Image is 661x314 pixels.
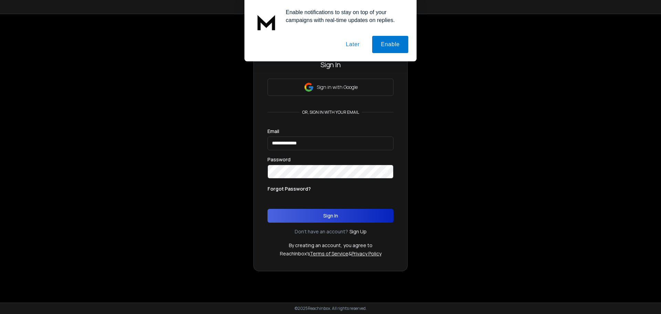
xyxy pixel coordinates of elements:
label: Email [267,129,279,134]
h3: Sign In [267,60,394,70]
button: Sign In [267,209,394,223]
p: or, sign in with your email [300,110,362,115]
button: Enable [372,36,408,53]
button: Later [337,36,368,53]
p: Don't have an account? [295,228,348,235]
img: notification icon [253,8,280,36]
p: By creating an account, you agree to [289,242,373,249]
a: Terms of Service [310,250,348,257]
p: © 2025 Reachinbox. All rights reserved. [295,306,367,311]
label: Password [267,157,291,162]
p: Sign in with Google [317,84,358,91]
button: Sign in with Google [267,79,394,96]
a: Privacy Policy [352,250,381,257]
p: ReachInbox's & [280,250,381,257]
p: Forgot Password? [267,185,311,192]
div: Enable notifications to stay on top of your campaigns with real-time updates on replies. [280,8,408,24]
a: Sign Up [349,228,367,235]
